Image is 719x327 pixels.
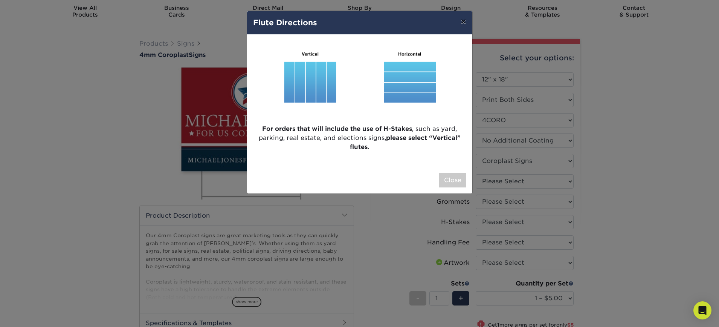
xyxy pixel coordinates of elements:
[350,134,461,150] strong: please select “Vertical” flutes
[455,11,472,32] button: ×
[262,125,412,132] strong: For orders that will include the use of H-Stakes
[439,173,466,187] button: Close
[693,301,711,319] div: Open Intercom Messenger
[253,41,466,118] img: Flute Direction
[247,124,472,161] p: , such as yard, parking, real estate, and elections signs, .
[253,17,466,28] h4: Flute Directions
